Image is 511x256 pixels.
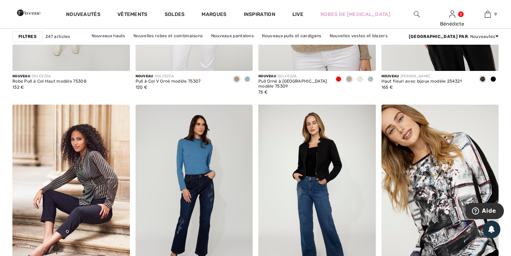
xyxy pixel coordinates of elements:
[381,74,462,79] div: [PERSON_NAME]
[136,85,148,90] span: 120 €
[333,74,344,85] div: Red
[18,33,37,40] strong: Filtres
[409,33,499,40] div: : Nouveautés
[181,40,221,50] a: Nouvelles jupes
[258,31,325,40] a: Nouveaux pulls et cardigans
[136,74,201,79] div: DOLCEZZA
[258,74,276,78] span: Nouveau
[117,11,148,19] a: Vêtements
[494,11,497,17] span: 9
[258,79,328,89] div: Pull Orné à [GEOGRAPHIC_DATA] modèle 75309
[88,31,129,40] a: Nouveaux hauts
[344,74,355,85] div: Oatmeal
[381,85,393,90] span: 165 €
[136,79,201,84] div: Pull à Col V Orné modèle 75307
[136,74,153,78] span: Nouveau
[12,79,87,84] div: Robe Pull à Col Haut modèle 75308
[414,10,420,18] img: recherche
[242,74,253,85] div: Seafoam
[165,11,185,19] a: Soldes
[449,10,455,18] img: Mes infos
[12,74,30,78] span: Nouveau
[381,74,399,78] span: Nouveau
[449,11,455,17] a: Se connecter
[12,85,24,90] span: 132 €
[470,10,505,18] a: 9
[17,6,40,20] img: 1ère Avenue
[477,74,488,85] div: Navy/gold
[222,40,298,50] a: Nouveaux vêtements d'extérieur
[258,74,328,79] div: DOLCEZZA
[66,11,100,19] a: Nouveautés
[355,74,365,85] div: Off-white
[12,74,87,79] div: DOLCEZZA
[258,90,268,95] span: 75 €
[320,11,390,18] a: Robes de [MEDICAL_DATA]
[435,20,469,28] div: Bénédicte
[326,31,391,40] a: Nouvelles vestes et blazers
[292,11,303,18] a: Live
[231,74,242,85] div: Oatmeal
[485,10,491,18] img: Mon panier
[409,34,468,39] strong: [GEOGRAPHIC_DATA] par
[488,74,499,85] div: Copper/Black
[130,31,206,40] a: Nouvelles robes et combinaisons
[244,11,275,19] span: Inspiration
[45,33,70,40] span: 247 articles
[365,74,376,85] div: Seafoam
[381,79,462,84] div: Haut fleuri avec bijoux modèle 254321
[202,11,226,19] a: Marques
[208,31,257,40] a: Nouveaux pantalons
[466,203,504,221] iframe: Ouvre un widget dans lequel vous pouvez trouver plus d’informations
